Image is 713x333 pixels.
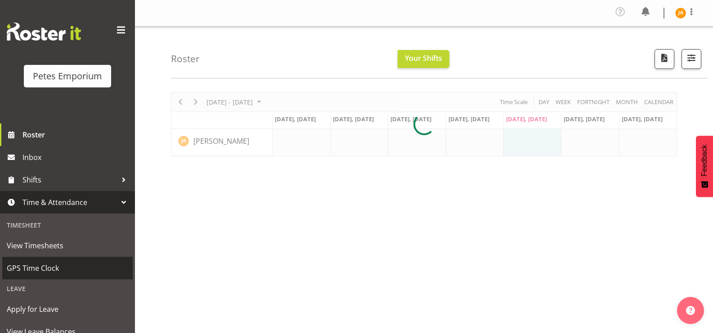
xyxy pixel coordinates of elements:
span: Inbox [22,151,130,164]
span: Your Shifts [405,53,442,63]
img: help-xxl-2.png [686,306,695,315]
span: Shifts [22,173,117,187]
span: GPS Time Clock [7,261,128,275]
img: Rosterit website logo [7,23,81,41]
button: Download a PDF of the roster according to the set date range. [655,49,674,69]
span: Apply for Leave [7,302,128,316]
h4: Roster [171,54,200,64]
span: Time & Attendance [22,196,117,209]
span: Roster [22,128,130,141]
div: Petes Emporium [33,69,102,83]
a: View Timesheets [2,234,133,257]
button: Filter Shifts [682,49,701,69]
img: jeseryl-armstrong10788.jpg [675,8,686,18]
span: View Timesheets [7,239,128,252]
span: Feedback [700,145,709,176]
div: Timesheet [2,216,133,234]
div: Leave [2,279,133,298]
a: Apply for Leave [2,298,133,320]
button: Your Shifts [398,50,449,68]
button: Feedback - Show survey [696,136,713,197]
a: GPS Time Clock [2,257,133,279]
